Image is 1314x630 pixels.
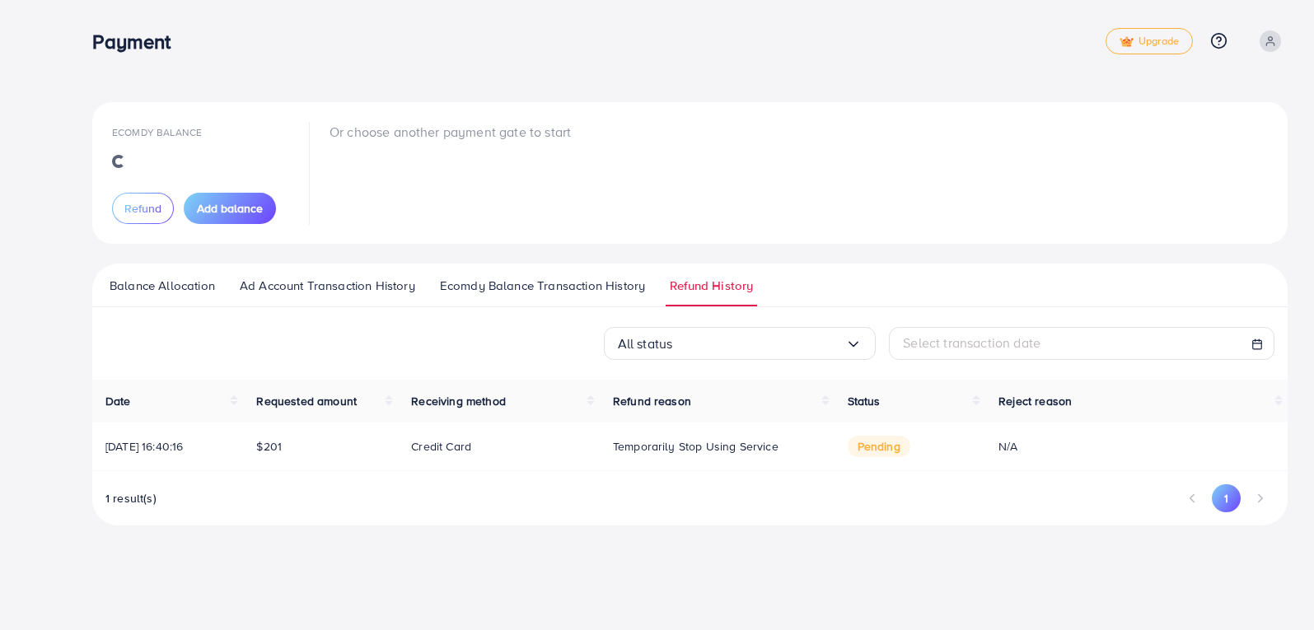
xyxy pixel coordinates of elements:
[411,393,506,409] span: Receiving method
[92,30,184,54] h3: Payment
[184,193,276,224] button: Add balance
[124,200,161,217] span: Refund
[618,331,673,357] span: All status
[848,393,881,409] span: Status
[1120,36,1134,48] img: tick
[998,438,1017,455] span: N/A
[903,334,1040,352] span: Select transaction date
[105,490,157,506] span: 1 result(s)
[110,277,215,295] span: Balance Allocation
[330,122,571,142] p: Or choose another payment gate to start
[1120,35,1179,48] span: Upgrade
[613,438,779,455] span: Temporarily stop using service
[670,277,753,295] span: Refund History
[1178,484,1274,512] ul: Pagination
[112,125,202,139] span: Ecomdy Balance
[998,393,1072,409] span: Reject reason
[411,436,471,456] p: Credit card
[604,327,877,360] div: Search for option
[256,438,282,455] span: $201
[613,393,691,409] span: Refund reason
[105,393,131,409] span: Date
[105,438,183,455] span: [DATE] 16:40:16
[197,200,263,217] span: Add balance
[848,436,910,457] span: pending
[112,193,174,224] button: Refund
[240,277,415,295] span: Ad Account Transaction History
[440,277,645,295] span: Ecomdy Balance Transaction History
[1106,28,1193,54] a: tickUpgrade
[1212,484,1241,512] button: Go to page 1
[256,393,357,409] span: Requested amount
[672,331,845,357] input: Search for option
